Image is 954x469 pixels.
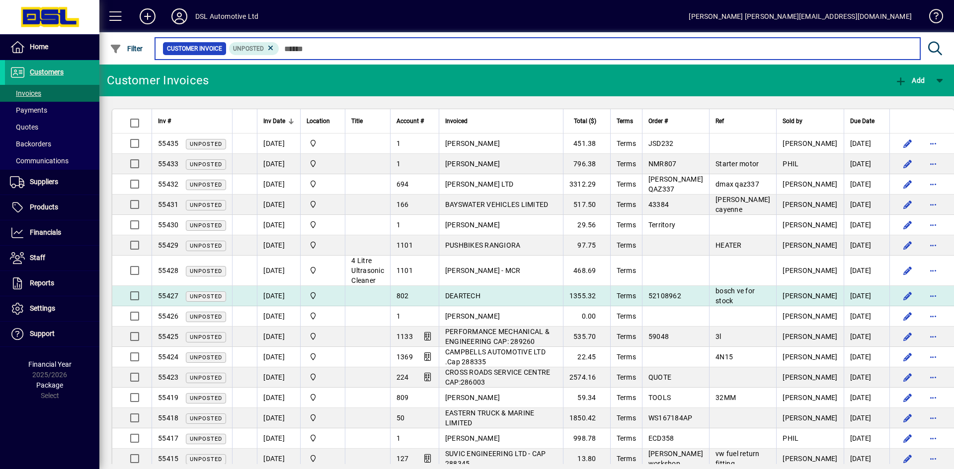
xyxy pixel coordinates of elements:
td: [DATE] [844,134,889,154]
span: NMR807 [648,160,677,168]
td: [DATE] [257,154,300,174]
span: [PERSON_NAME] [783,292,837,300]
a: Invoices [5,85,99,102]
span: 55427 [158,292,178,300]
td: [DATE] [257,367,300,388]
span: Payments [10,106,47,114]
td: 796.38 [563,154,610,174]
button: Profile [163,7,195,25]
span: Unposted [190,436,222,442]
td: [DATE] [257,428,300,449]
button: Edit [900,176,916,192]
span: Backorders [10,140,51,148]
span: 1 [397,434,400,442]
button: Edit [900,430,916,446]
td: [DATE] [257,215,300,235]
td: [DATE] [844,327,889,347]
a: Payments [5,102,99,119]
td: [DATE] [257,449,300,469]
span: Unposted [190,415,222,422]
td: 468.69 [563,256,610,286]
td: 13.80 [563,449,610,469]
span: 32MM [715,394,736,402]
span: 802 [397,292,409,300]
span: Terms [617,373,636,381]
span: [PERSON_NAME] [445,434,500,442]
span: Terms [617,201,636,208]
span: Suppliers [30,178,58,186]
span: Central [307,392,339,403]
td: 1850.42 [563,408,610,428]
span: Unposted [190,395,222,402]
span: Unposted [190,354,222,361]
button: More options [926,288,942,304]
span: Add [895,76,925,84]
span: 1 [397,160,400,168]
a: Staff [5,246,99,270]
span: Central [307,240,339,251]
span: [PERSON_NAME] [783,267,837,274]
span: Terms [617,394,636,402]
td: [DATE] [257,134,300,154]
span: BAYSWATER VEHICLES LIMITED [445,201,549,208]
span: PERFORMANCE MECHANICAL & ENGINEERING CAP: 289260 [445,328,550,345]
button: More options [926,329,942,344]
span: [PERSON_NAME] workshop [648,450,703,468]
span: Unposted [190,334,222,340]
span: 55415 [158,455,178,463]
a: Support [5,322,99,346]
span: [PERSON_NAME] [783,455,837,463]
span: Territory [648,221,675,229]
span: Inv # [158,116,171,127]
div: Due Date [850,116,883,127]
button: More options [926,451,942,467]
td: [DATE] [844,347,889,367]
span: Starter motor [715,160,759,168]
button: More options [926,135,942,151]
span: 55424 [158,353,178,361]
span: [PERSON_NAME] [783,201,837,208]
span: Unposted [190,222,222,229]
span: Terms [617,221,636,229]
span: DEARTECH [445,292,480,300]
a: Home [5,35,99,60]
span: 4N15 [715,353,733,361]
span: 55433 [158,160,178,168]
button: Edit [900,349,916,365]
span: Unposted [190,268,222,274]
span: Staff [30,254,45,262]
span: Unposted [190,375,222,381]
span: Unposted [190,161,222,168]
span: ECD358 [648,434,674,442]
a: Settings [5,296,99,321]
button: Add [132,7,163,25]
td: [DATE] [844,367,889,388]
span: Customers [30,68,64,76]
button: Edit [900,390,916,405]
span: [PERSON_NAME] [783,414,837,422]
button: Edit [900,237,916,253]
button: More options [926,369,942,385]
a: Backorders [5,135,99,152]
span: [PERSON_NAME] [783,394,837,402]
span: Communications [10,157,69,165]
span: [PERSON_NAME] [783,312,837,320]
span: Terms [617,180,636,188]
span: Total ($) [574,116,596,127]
td: [DATE] [844,215,889,235]
span: Central [307,219,339,230]
span: 43384 [648,201,669,208]
button: More options [926,410,942,426]
span: 55426 [158,312,178,320]
button: Filter [107,40,146,58]
span: Terms [617,455,636,463]
td: 535.70 [563,327,610,347]
button: Edit [900,288,916,304]
div: Total ($) [569,116,605,127]
div: Inv Date [263,116,294,127]
span: 1101 [397,241,413,249]
span: Unposted [190,293,222,300]
div: Location [307,116,339,127]
span: Central [307,372,339,383]
a: Communications [5,152,99,169]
